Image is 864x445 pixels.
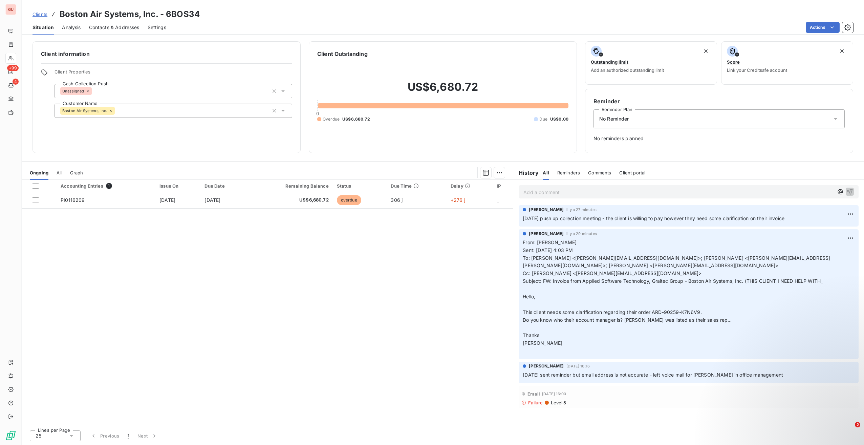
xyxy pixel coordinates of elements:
span: No reminders planned [593,135,845,142]
span: Email [527,391,540,397]
input: Add a tag [92,88,97,94]
span: Thanks [523,332,539,338]
iframe: Intercom live chat [841,422,857,438]
span: Boston Air Systems, Inc. [62,109,107,113]
div: Status [337,183,383,189]
div: Remaining Balance [252,183,329,189]
button: 1 [124,429,133,443]
span: Overdue [323,116,340,122]
span: [DATE] 16:00 [542,392,566,396]
span: Do you know who their account manager is? [PERSON_NAME] was listed as their sales rep… [523,317,732,323]
span: From: [PERSON_NAME] [523,239,577,245]
button: ScoreLink your Creditsafe account [721,41,853,85]
span: Outstanding limit [591,59,628,65]
span: _ [497,197,499,203]
span: Subject: FW: Invoice from Applied Software Technology, Graitec Group - Boston Air Systems, Inc. (... [523,278,823,284]
span: [PERSON_NAME] [529,363,564,369]
span: Cc: [PERSON_NAME] <[PERSON_NAME][EMAIL_ADDRESS][DOMAIN_NAME]> [523,270,701,276]
span: Comments [588,170,611,175]
span: All [543,170,549,175]
span: Hello, [523,294,535,299]
span: US$6,680.72 [252,197,329,204]
span: 306 j [391,197,403,203]
span: [DATE] sent reminder but email address is not accurate - left voice mail for [PERSON_NAME] in off... [523,372,783,378]
span: All [57,170,62,175]
img: Logo LeanPay [5,430,16,441]
span: No Reminder [599,115,629,122]
span: Sent: [DATE] 4:03 PM [523,247,573,253]
div: Issue On [159,183,196,189]
h6: Client Outstanding [317,50,368,58]
span: Analysis [62,24,81,31]
span: US$0.00 [550,116,568,122]
span: Reminders [557,170,580,175]
span: Due [539,116,547,122]
button: Previous [86,429,124,443]
span: Ongoing [30,170,48,175]
span: Failure [528,400,543,405]
span: [DATE] push up collection meeting - the client is willing to pay however they need some clarifica... [523,215,784,221]
span: Clients [33,12,47,17]
span: Graph [70,170,83,175]
span: 1 [106,183,112,189]
input: Add a tag [115,108,120,114]
span: PI0116209 [61,197,85,203]
h6: Reminder [593,97,845,105]
div: IP [497,183,509,189]
span: Settings [148,24,166,31]
span: To: [PERSON_NAME] <[PERSON_NAME][EMAIL_ADDRESS][DOMAIN_NAME]>; [PERSON_NAME] <[PERSON_NAME][EMAIL... [523,255,830,269]
span: Situation [33,24,54,31]
span: [DATE] 16:16 [566,364,590,368]
span: [PERSON_NAME] [529,207,564,213]
span: 2 [855,422,860,427]
div: Due Date [204,183,243,189]
div: Accounting Entries [61,183,151,189]
span: Level 5 [550,400,566,405]
button: Next [133,429,162,443]
span: [DATE] [159,197,175,203]
span: Client portal [619,170,645,175]
span: Contacts & Addresses [89,24,139,31]
h3: Boston Air Systems, Inc. - 6BOS34 [60,8,200,20]
span: 4 [13,79,19,85]
span: Client Properties [55,69,292,79]
span: US$6,680.72 [342,116,370,122]
span: il y a 27 minutes [566,208,597,212]
div: Delay [451,183,489,189]
span: [PERSON_NAME] [523,340,562,346]
span: Unassigned [62,89,84,93]
h2: US$6,680.72 [317,80,568,101]
div: GU [5,4,16,15]
span: +276 j [451,197,465,203]
button: Outstanding limitAdd an authorized outstanding limit [585,41,717,85]
a: Clients [33,11,47,18]
span: 0 [316,111,319,116]
span: Add an authorized outstanding limit [591,67,664,73]
span: Link your Creditsafe account [727,67,787,73]
span: 1 [128,432,129,439]
div: Due Time [391,183,442,189]
span: +99 [7,65,19,71]
span: Score [727,59,740,65]
span: This client needs some clarification regarding their order ARD-90259-K7N6V9. [523,309,701,315]
button: Actions [806,22,840,33]
span: overdue [337,195,361,205]
h6: History [513,169,539,177]
span: 25 [36,432,41,439]
span: il y a 29 minutes [566,232,597,236]
h6: Client information [41,50,292,58]
span: [DATE] [204,197,220,203]
span: [PERSON_NAME] [529,231,564,237]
